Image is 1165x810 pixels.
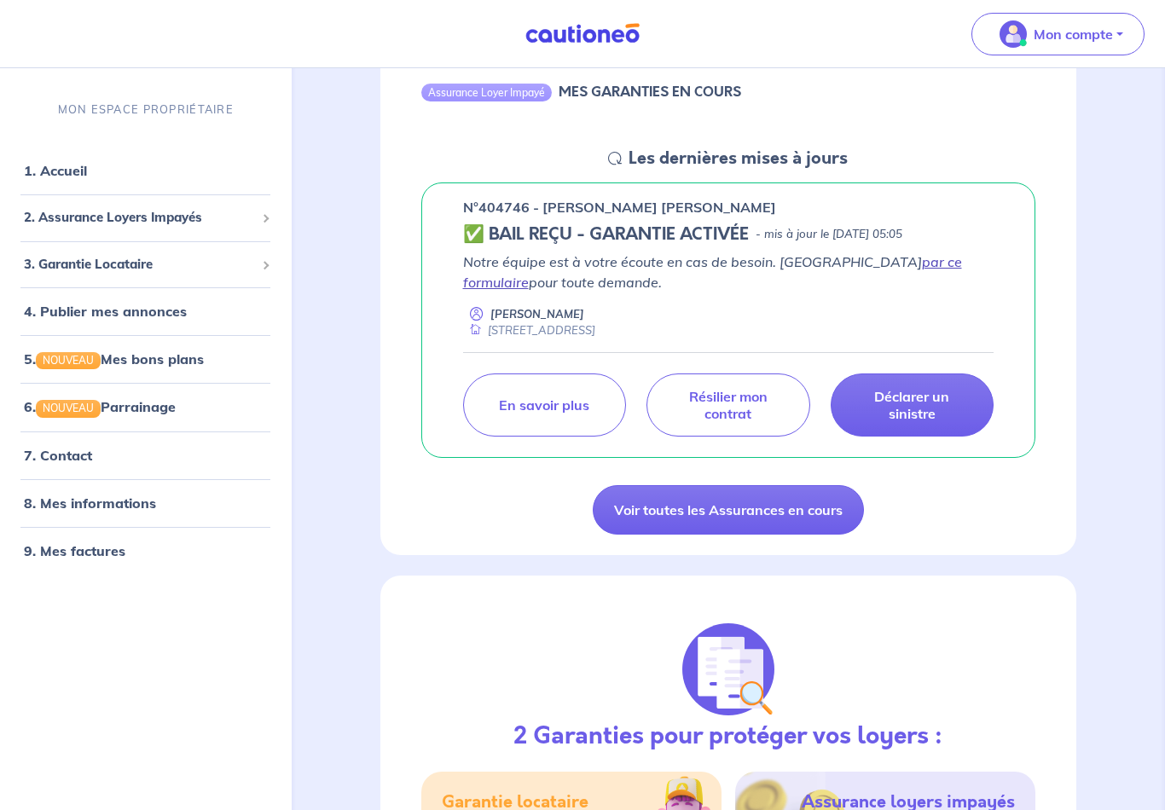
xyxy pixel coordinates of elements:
[499,396,589,414] p: En savoir plus
[559,84,741,100] h6: MES GARANTIES EN COURS
[24,208,255,228] span: 2. Assurance Loyers Impayés
[58,101,234,118] p: MON ESPACE PROPRIÉTAIRE
[852,388,973,422] p: Déclarer un sinistre
[7,248,285,281] div: 3. Garantie Locataire
[463,373,627,437] a: En savoir plus
[7,390,285,424] div: 6.NOUVEAUParrainage
[24,398,176,415] a: 6.NOUVEAUParrainage
[513,722,942,751] h3: 2 Garanties pour protéger vos loyers :
[593,485,864,535] a: Voir toutes les Assurances en cours
[1000,20,1027,48] img: illu_account_valid_menu.svg
[7,438,285,472] div: 7. Contact
[668,388,789,422] p: Résilier mon contrat
[463,322,595,338] div: [STREET_ADDRESS]
[1034,24,1113,44] p: Mon compte
[682,623,774,715] img: justif-loupe
[646,373,810,437] a: Résilier mon contrat
[7,294,285,328] div: 4. Publier mes annonces
[7,534,285,568] div: 9. Mes factures
[7,153,285,188] div: 1. Accueil
[24,350,204,367] a: 5.NOUVEAUMes bons plans
[7,486,285,520] div: 8. Mes informations
[519,23,646,44] img: Cautioneo
[463,253,962,291] a: par ce formulaire
[24,255,255,275] span: 3. Garantie Locataire
[971,13,1145,55] button: illu_account_valid_menu.svgMon compte
[7,342,285,376] div: 5.NOUVEAUMes bons plans
[24,447,92,464] a: 7. Contact
[463,197,776,217] p: n°404746 - [PERSON_NAME] [PERSON_NAME]
[463,224,994,245] div: state: CONTRACT-VALIDATED, Context: ,MAYBE-CERTIFICATE,,LESSOR-DOCUMENTS,IS-ODEALIM
[756,226,902,243] p: - mis à jour le [DATE] 05:05
[24,495,156,512] a: 8. Mes informations
[629,148,848,169] h5: Les dernières mises à jours
[421,84,552,101] div: Assurance Loyer Impayé
[490,306,584,322] p: [PERSON_NAME]
[463,252,994,292] p: Notre équipe est à votre écoute en cas de besoin. [GEOGRAPHIC_DATA] pour toute demande.
[24,542,125,559] a: 9. Mes factures
[24,162,87,179] a: 1. Accueil
[24,303,187,320] a: 4. Publier mes annonces
[7,201,285,234] div: 2. Assurance Loyers Impayés
[463,224,749,245] h5: ✅ BAIL REÇU - GARANTIE ACTIVÉE
[831,373,994,437] a: Déclarer un sinistre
